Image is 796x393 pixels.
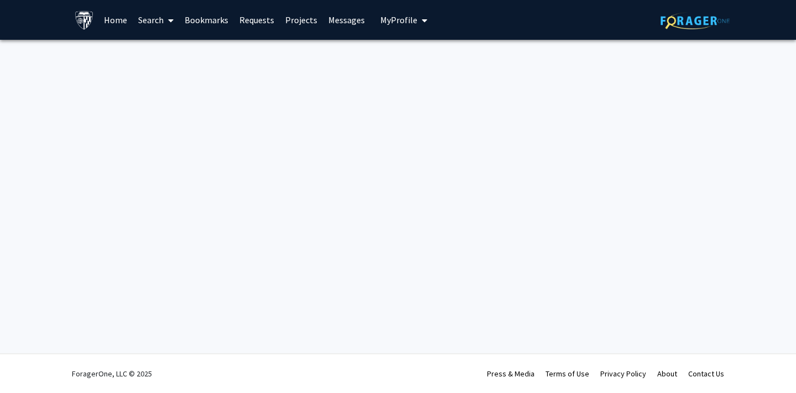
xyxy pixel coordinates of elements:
[600,369,646,379] a: Privacy Policy
[661,12,730,29] img: ForagerOne Logo
[688,369,724,379] a: Contact Us
[280,1,323,39] a: Projects
[72,354,152,393] div: ForagerOne, LLC © 2025
[487,369,535,379] a: Press & Media
[323,1,370,39] a: Messages
[380,14,417,25] span: My Profile
[657,369,677,379] a: About
[8,343,47,385] iframe: Chat
[546,369,589,379] a: Terms of Use
[75,11,94,30] img: Johns Hopkins University Logo
[234,1,280,39] a: Requests
[133,1,179,39] a: Search
[98,1,133,39] a: Home
[179,1,234,39] a: Bookmarks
